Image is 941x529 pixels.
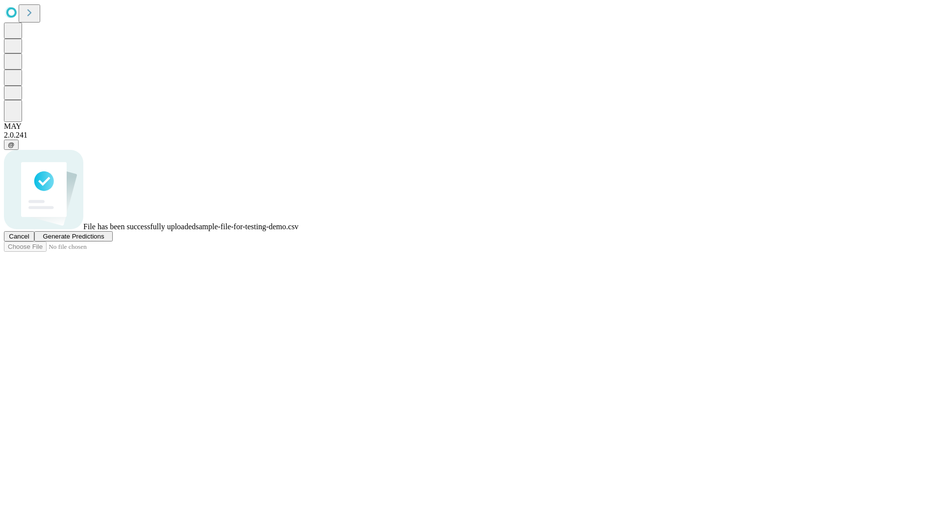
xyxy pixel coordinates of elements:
button: Generate Predictions [34,231,113,241]
button: Cancel [4,231,34,241]
span: sample-file-for-testing-demo.csv [196,222,298,231]
div: MAY [4,122,937,131]
span: File has been successfully uploaded [83,222,196,231]
span: Cancel [9,233,29,240]
span: Generate Predictions [43,233,104,240]
button: @ [4,140,19,150]
span: @ [8,141,15,148]
div: 2.0.241 [4,131,937,140]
